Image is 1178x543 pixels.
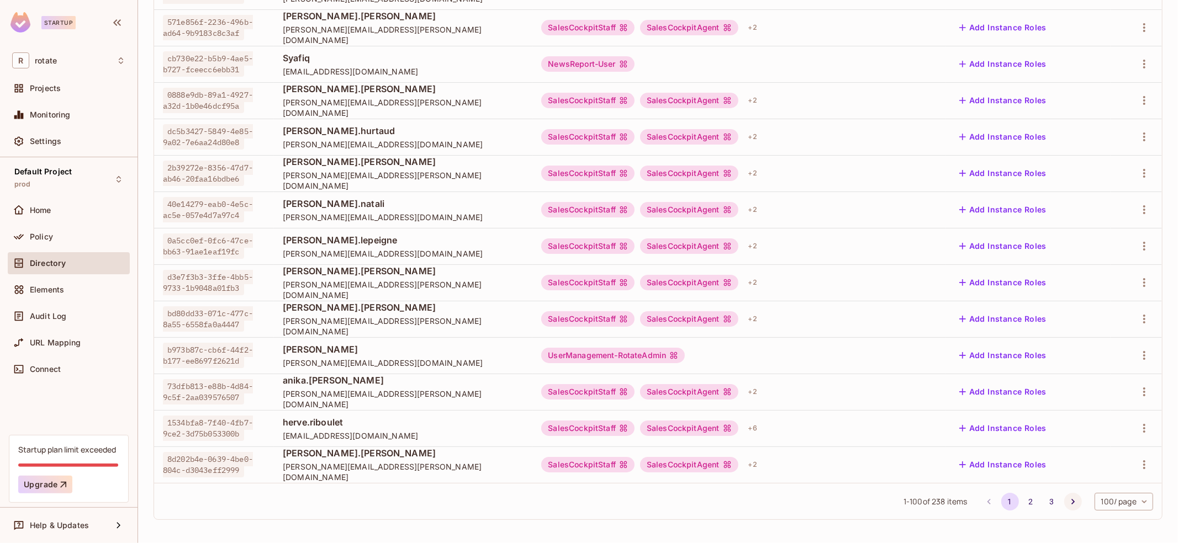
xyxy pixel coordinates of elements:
[30,232,53,241] span: Policy
[283,212,524,222] span: [PERSON_NAME][EMAIL_ADDRESS][DOMAIN_NAME]
[30,259,66,268] span: Directory
[283,198,524,210] span: [PERSON_NAME].natali
[1001,493,1019,510] button: page 1
[30,206,51,215] span: Home
[955,347,1051,364] button: Add Instance Roles
[14,167,72,176] span: Default Project
[744,237,762,255] div: + 2
[283,24,524,45] span: [PERSON_NAME][EMAIL_ADDRESS][PERSON_NAME][DOMAIN_NAME]
[955,237,1051,255] button: Add Instance Roles
[30,110,71,119] span: Monitoring
[283,125,524,137] span: [PERSON_NAME].hurtaud
[163,306,253,332] span: bd80dd33-071c-477c-8a55-6558fa0a4447
[541,311,635,327] div: SalesCockpitStaff
[283,52,524,64] span: Syafiq
[283,10,524,22] span: [PERSON_NAME].[PERSON_NAME]
[744,164,762,182] div: + 2
[283,430,524,441] span: [EMAIL_ADDRESS][DOMAIN_NAME]
[283,66,524,77] span: [EMAIL_ADDRESS][DOMAIN_NAME]
[283,316,524,337] span: [PERSON_NAME][EMAIL_ADDRESS][PERSON_NAME][DOMAIN_NAME]
[979,493,1084,510] nav: pagination navigation
[163,343,253,368] span: b973b87c-cb6f-44f2-b177-ee8697f2621d
[955,55,1051,73] button: Add Instance Roles
[163,270,253,295] span: d3e7f3b3-3ffe-4bb5-9733-1b9048a01fb3
[283,358,524,368] span: [PERSON_NAME][EMAIL_ADDRESS][DOMAIN_NAME]
[955,456,1051,473] button: Add Instance Roles
[744,456,762,473] div: + 2
[640,20,738,35] div: SalesCockpitAgent
[640,202,738,217] div: SalesCockpitAgent
[30,285,64,294] span: Elements
[30,84,61,93] span: Projects
[541,420,635,436] div: SalesCockpitStaff
[10,12,30,33] img: SReyMgAAAABJRU5ErkJggg==
[744,310,762,328] div: + 2
[30,365,61,374] span: Connect
[640,311,738,327] div: SalesCockpitAgent
[283,170,524,191] span: [PERSON_NAME][EMAIL_ADDRESS][PERSON_NAME][DOMAIN_NAME]
[35,56,57,65] span: Workspace: rotate
[955,310,1051,328] button: Add Instance Roles
[744,19,762,36] div: + 2
[955,201,1051,219] button: Add Instance Roles
[640,238,738,254] div: SalesCockpitAgent
[163,88,253,113] span: 0888e9db-89a1-4927-a32d-1b0e46dcf95a
[541,275,635,290] div: SalesCockpitStaff
[640,420,738,436] div: SalesCockpitAgent
[955,19,1051,36] button: Add Instance Roles
[541,20,635,35] div: SalesCockpitStaff
[744,419,762,437] div: + 6
[1095,493,1153,510] div: 100 / page
[163,379,253,404] span: 73dfb813-e88b-4d84-9c5f-2aa039576507
[541,348,685,363] div: UserManagement-RotateAdmin
[163,51,253,77] span: cb730e22-b5b9-4ae5-b727-fceecc6ebb31
[283,374,524,386] span: anika.[PERSON_NAME]
[541,56,634,72] div: NewsReport-User
[744,201,762,219] div: + 2
[640,457,738,472] div: SalesCockpitAgent
[163,452,253,477] span: 8d202b4e-0639-4be0-804c-d3043eff2999
[1064,493,1082,510] button: Go to next page
[640,93,738,108] div: SalesCockpitAgent
[163,15,253,40] span: 571e856f-2236-496b-ad64-9b9183c8c3af
[640,275,738,290] div: SalesCockpitAgent
[163,161,253,186] span: 2b39272e-8356-47d7-ab46-20faa16bdbe6
[283,265,524,277] span: [PERSON_NAME].[PERSON_NAME]
[541,166,635,181] div: SalesCockpitStaff
[541,238,635,254] div: SalesCockpitStaff
[163,416,253,441] span: 1534bfa8-7f40-4fb7-9ce2-3d75b053300b
[12,52,29,68] span: R
[18,476,72,493] button: Upgrade
[744,128,762,146] div: + 2
[541,457,635,472] div: SalesCockpitStaff
[955,274,1051,291] button: Add Instance Roles
[30,521,89,530] span: Help & Updates
[30,137,61,146] span: Settings
[283,248,524,259] span: [PERSON_NAME][EMAIL_ADDRESS][DOMAIN_NAME]
[283,156,524,168] span: [PERSON_NAME].[PERSON_NAME]
[904,496,968,508] span: 1 - 100 of 238 items
[955,92,1051,109] button: Add Instance Roles
[283,234,524,246] span: [PERSON_NAME].lepeigne
[541,384,635,400] div: SalesCockpitStaff
[283,279,524,300] span: [PERSON_NAME][EMAIL_ADDRESS][PERSON_NAME][DOMAIN_NAME]
[163,233,253,259] span: 0a5cc0ef-0fc6-47ce-bb63-91ae1eaf19fc
[283,447,524,459] span: [PERSON_NAME].[PERSON_NAME]
[18,444,116,455] div: Startup plan limit exceeded
[41,16,76,29] div: Startup
[541,93,635,108] div: SalesCockpitStaff
[283,343,524,355] span: [PERSON_NAME]
[744,274,762,291] div: + 2
[541,202,635,217] div: SalesCockpitStaff
[1022,493,1040,510] button: Go to page 2
[640,384,738,400] div: SalesCockpitAgent
[163,197,253,222] span: 40e14279-eab0-4e5c-ac5e-057e4d7a97c4
[955,128,1051,146] button: Add Instance Roles
[541,129,635,145] div: SalesCockpitStaff
[14,180,31,189] span: prod
[283,301,524,313] span: [PERSON_NAME].[PERSON_NAME]
[283,388,524,409] span: [PERSON_NAME][EMAIL_ADDRESS][PERSON_NAME][DOMAIN_NAME]
[1043,493,1061,510] button: Go to page 3
[163,124,253,150] span: dc5b3427-5849-4e85-9a02-7e6aa24d80e8
[640,166,738,181] div: SalesCockpitAgent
